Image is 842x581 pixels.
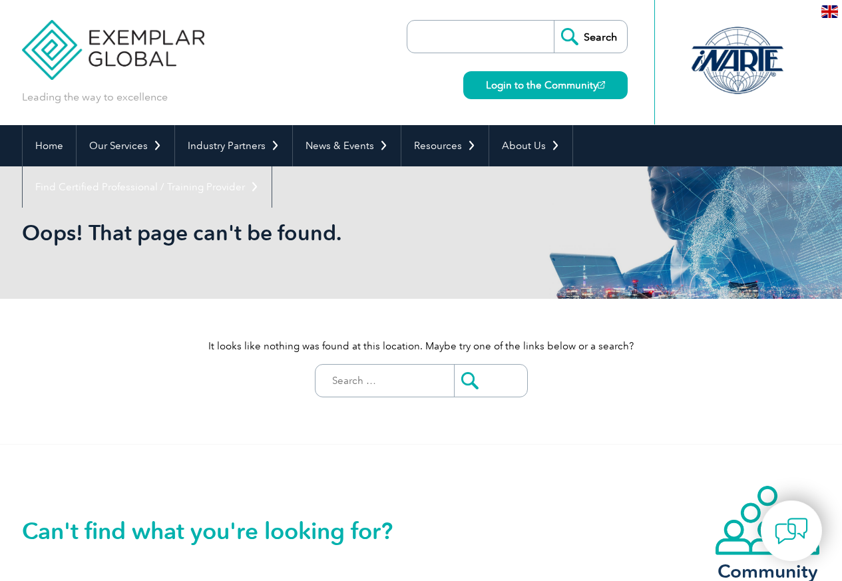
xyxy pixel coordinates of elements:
img: en [821,5,838,18]
a: Community [714,484,821,580]
a: Our Services [77,125,174,166]
a: Home [23,125,76,166]
img: contact-chat.png [775,514,808,548]
p: Leading the way to excellence [22,90,168,104]
h1: Oops! That page can't be found. [22,220,533,246]
a: About Us [489,125,572,166]
img: icon-community.webp [714,484,821,556]
h2: Can't find what you're looking for? [22,520,421,542]
h3: Community [714,563,821,580]
img: open_square.png [598,81,605,89]
a: Resources [401,125,489,166]
input: Search [554,21,627,53]
a: Industry Partners [175,125,292,166]
p: It looks like nothing was found at this location. Maybe try one of the links below or a search? [22,339,821,353]
a: News & Events [293,125,401,166]
a: Find Certified Professional / Training Provider [23,166,272,208]
input: Submit [454,365,527,397]
a: Login to the Community [463,71,628,99]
